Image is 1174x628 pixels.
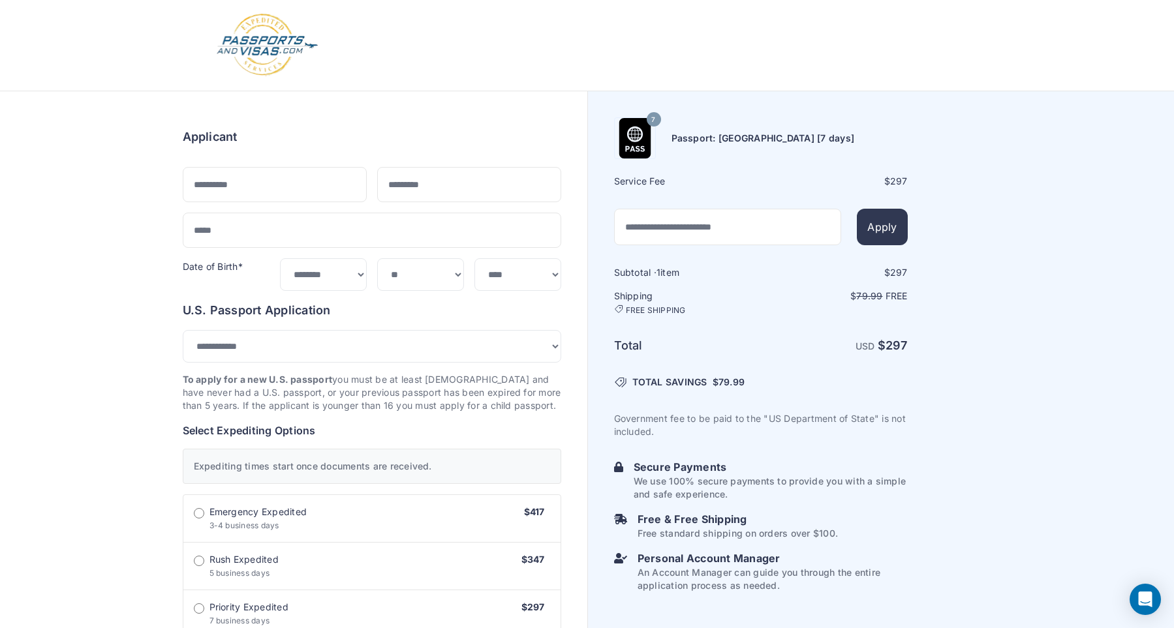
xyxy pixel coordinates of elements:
span: $417 [524,506,545,517]
span: FREE SHIPPING [626,305,686,316]
span: Rush Expedited [209,553,279,566]
span: $297 [521,601,545,612]
span: $347 [521,554,545,565]
span: 297 [890,267,908,278]
p: $ [762,290,908,303]
button: Apply [857,209,907,245]
h6: Total [614,336,760,355]
h6: Subtotal · item [614,266,760,279]
h6: Personal Account Manager [638,550,908,566]
span: $ [713,376,745,389]
label: Date of Birth* [183,261,243,272]
span: Free [886,290,908,301]
div: Open Intercom Messenger [1130,584,1161,615]
span: TOTAL SAVINGS [632,376,707,389]
span: 3-4 business days [209,520,279,530]
div: $ [762,266,908,279]
span: 5 business days [209,568,270,578]
span: 297 [886,338,908,352]
strong: $ [878,338,908,352]
span: 79.99 [718,376,745,387]
h6: Service Fee [614,175,760,188]
p: Free standard shipping on orders over $100. [638,527,838,540]
div: Expediting times start once documents are received. [183,449,561,484]
span: Emergency Expedited [209,505,307,518]
h6: Applicant [183,128,238,146]
p: you must be at least [DEMOGRAPHIC_DATA] and have never had a U.S. passport, or your previous pass... [183,373,561,412]
h6: Select Expediting Options [183,423,561,438]
span: 79.99 [856,290,882,301]
img: Logo [215,13,319,78]
h6: Shipping [614,290,760,316]
img: Product Name [615,118,655,158]
span: 297 [890,175,908,187]
p: We use 100% secure payments to provide you with a simple and safe experience. [634,475,908,501]
div: $ [762,175,908,188]
span: Priority Expedited [209,601,288,614]
strong: To apply for a new U.S. passport [183,374,333,385]
span: 1 [657,267,660,278]
h6: Passport: [GEOGRAPHIC_DATA] [7 days] [672,132,855,145]
span: 7 [651,112,655,128]
span: USD [856,340,875,351]
span: 7 business days [209,616,270,625]
p: Government fee to be paid to the "US Department of State" is not included. [614,412,908,438]
h6: Secure Payments [634,459,908,475]
h6: U.S. Passport Application [183,301,561,320]
p: An Account Manager can guide you through the entire application process as needed. [638,566,908,592]
h6: Free & Free Shipping [638,511,838,527]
